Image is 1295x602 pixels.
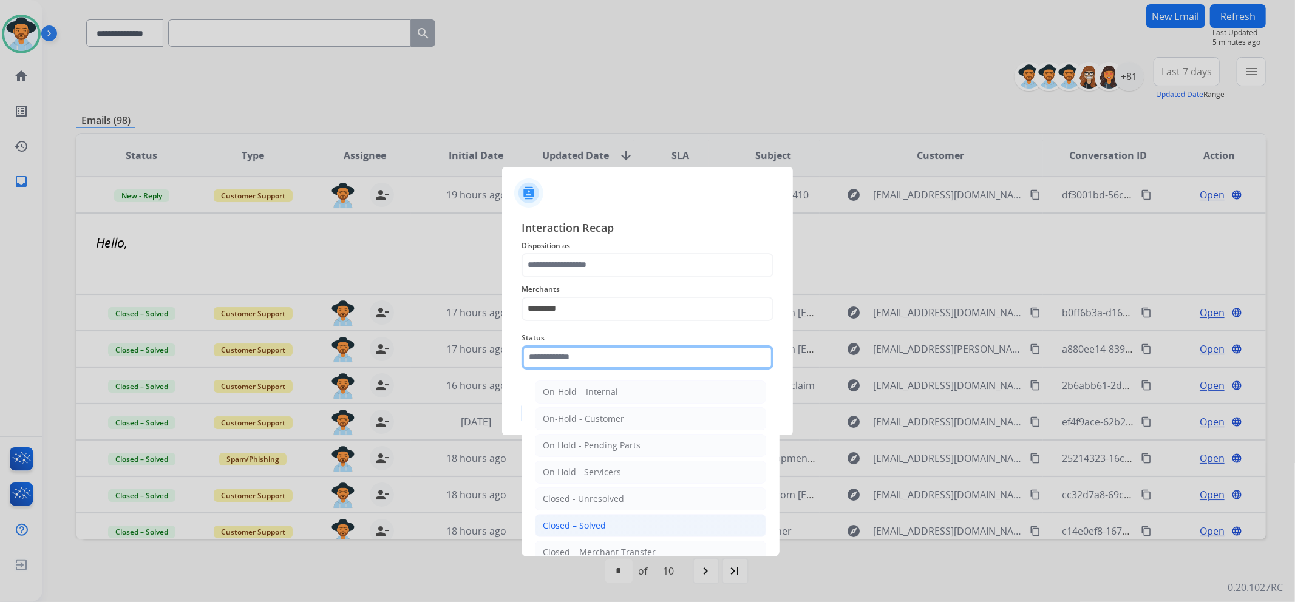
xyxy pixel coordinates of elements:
[514,178,543,208] img: contactIcon
[543,413,624,425] div: On-Hold - Customer
[522,331,773,345] span: Status
[543,439,641,451] div: On Hold - Pending Parts
[543,546,656,558] div: Closed – Merchant Transfer
[522,219,773,238] span: Interaction Recap
[1228,580,1283,595] p: 0.20.1027RC
[543,493,624,505] div: Closed - Unresolved
[522,282,773,297] span: Merchants
[543,466,621,478] div: On Hold - Servicers
[522,238,773,253] span: Disposition as
[543,519,606,532] div: Closed – Solved
[543,386,618,398] div: On-Hold – Internal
